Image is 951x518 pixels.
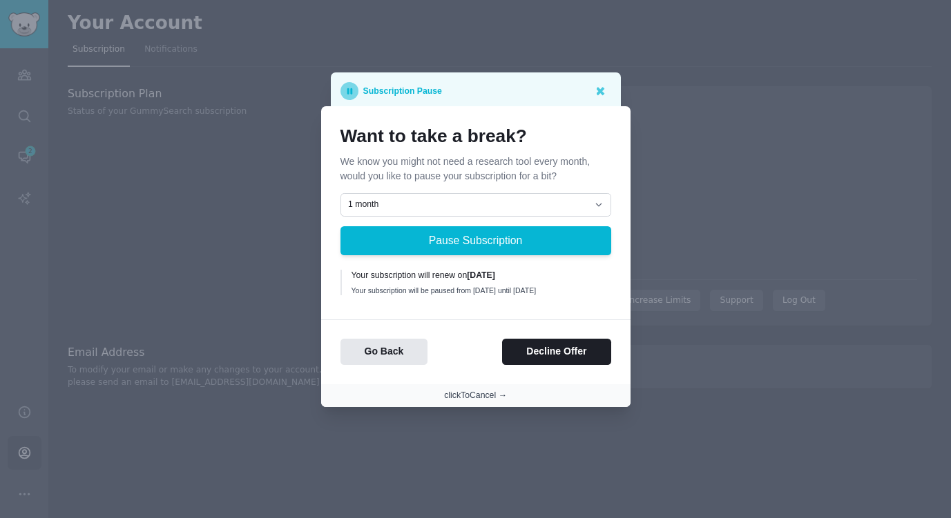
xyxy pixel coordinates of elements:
[502,339,611,366] button: Decline Offer
[363,82,442,100] p: Subscription Pause
[467,270,495,280] b: [DATE]
[340,226,611,255] button: Pause Subscription
[444,390,507,402] button: clickToCancel →
[340,126,611,148] h1: Want to take a break?
[352,286,602,295] div: Your subscription will be paused from [DATE] until [DATE]
[352,270,602,282] div: Your subscription will renew on
[340,155,611,183] p: We know you might not need a research tool every month, would you like to pause your subscription...
[340,339,428,366] button: Go Back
